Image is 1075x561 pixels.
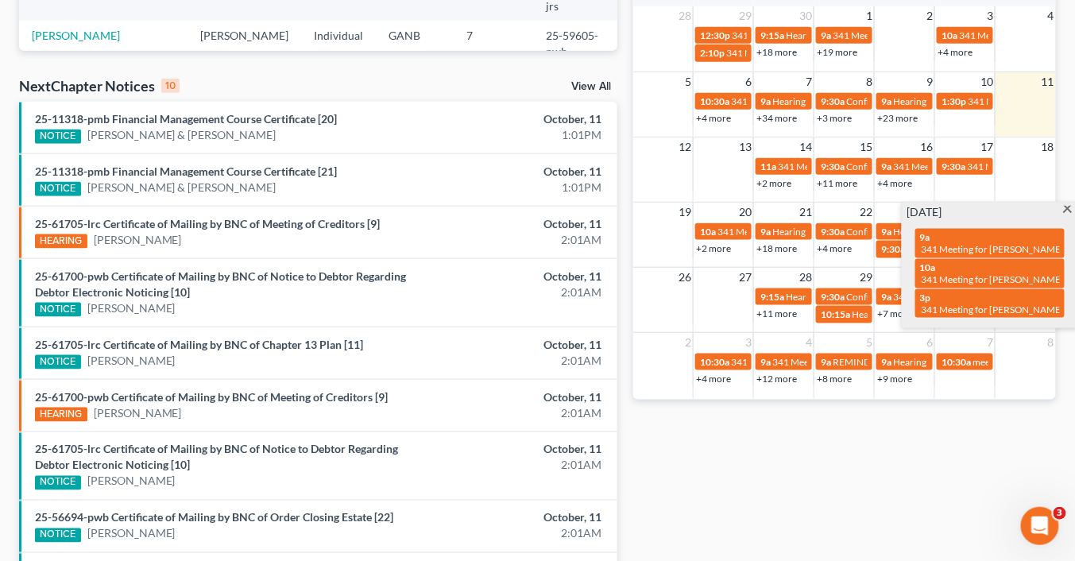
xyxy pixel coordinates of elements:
[376,21,454,66] td: GANB
[821,29,831,41] span: 9a
[731,95,874,107] span: 341 Meeting for [PERSON_NAME]
[881,226,891,238] span: 9a
[571,81,611,92] a: View All
[979,137,995,157] span: 17
[700,226,716,238] span: 10a
[817,112,852,124] a: +3 more
[94,405,182,421] a: [PERSON_NAME]
[423,127,601,143] div: 1:01PM
[817,373,852,385] a: +8 more
[920,261,936,273] span: 10a
[188,21,301,66] td: [PERSON_NAME]
[821,308,850,320] span: 10:15a
[1040,137,1056,157] span: 18
[760,356,771,368] span: 9a
[1046,333,1056,352] span: 8
[35,511,393,524] a: 25-56694-pwb Certificate of Mailing by BNC of Order Closing Estate [22]
[423,337,601,353] div: October, 11
[696,373,731,385] a: +4 more
[35,408,87,422] div: HEARING
[821,226,845,238] span: 9:30a
[696,242,731,254] a: +2 more
[423,526,601,542] div: 2:01AM
[893,356,1017,368] span: Hearing for [PERSON_NAME]
[907,204,942,220] span: [DATE]
[737,268,753,287] span: 27
[881,95,891,107] span: 9a
[94,232,182,248] a: [PERSON_NAME]
[677,137,693,157] span: 12
[922,243,1065,255] span: 341 Meeting for [PERSON_NAME]
[817,177,857,189] a: +11 more
[1040,72,1056,91] span: 11
[756,242,797,254] a: +18 more
[19,76,180,95] div: NextChapter Notices
[423,510,601,526] div: October, 11
[756,373,797,385] a: +12 more
[737,203,753,222] span: 20
[35,443,398,472] a: 25-61705-lrc Certificate of Mailing by BNC of Notice to Debtor Regarding Debtor Electronic Notici...
[925,6,934,25] span: 2
[423,389,601,405] div: October, 11
[700,95,729,107] span: 10:30a
[772,356,915,368] span: 341 Meeting for [PERSON_NAME]
[423,216,601,232] div: October, 11
[87,353,176,369] a: [PERSON_NAME]
[985,333,995,352] span: 7
[942,356,971,368] span: 10:30a
[760,226,771,238] span: 9a
[760,291,784,303] span: 9:15a
[817,46,857,58] a: +19 more
[772,226,896,238] span: Hearing for [PERSON_NAME]
[922,273,1065,285] span: 341 Meeting for [PERSON_NAME]
[744,333,753,352] span: 3
[877,112,918,124] a: +23 more
[893,226,1017,238] span: Hearing for [PERSON_NAME]
[864,72,874,91] span: 8
[881,291,891,303] span: 9a
[846,161,1028,172] span: Confirmation Hearing for [PERSON_NAME]
[881,161,891,172] span: 9a
[893,291,1036,303] span: 341 Meeting for [PERSON_NAME]
[301,21,376,66] td: Individual
[858,203,874,222] span: 22
[737,6,753,25] span: 29
[798,268,814,287] span: 28
[732,29,923,41] span: 341 Meeting for [PERSON_NAME][US_STATE]
[87,180,276,195] a: [PERSON_NAME] & [PERSON_NAME]
[760,161,776,172] span: 11a
[877,373,912,385] a: +9 more
[858,268,874,287] span: 29
[756,308,797,319] a: +11 more
[700,47,725,59] span: 2:10p
[677,268,693,287] span: 26
[925,72,934,91] span: 9
[423,405,601,421] div: 2:01AM
[87,300,176,316] a: [PERSON_NAME]
[821,356,831,368] span: 9a
[454,21,533,66] td: 7
[726,47,869,59] span: 341 Meeting for [PERSON_NAME]
[717,226,860,238] span: 341 Meeting for [PERSON_NAME]
[760,29,784,41] span: 9:15a
[772,95,896,107] span: Hearing for [PERSON_NAME]
[833,29,976,41] span: 341 Meeting for [PERSON_NAME]
[35,112,337,126] a: 25-11318-pmb Financial Management Course Certificate [20]
[821,161,845,172] span: 9:30a
[423,180,601,195] div: 1:01PM
[161,79,180,93] div: 10
[985,6,995,25] span: 3
[423,111,601,127] div: October, 11
[677,6,693,25] span: 28
[35,234,87,249] div: HEARING
[35,269,406,299] a: 25-61700-pwb Certificate of Mailing by BNC of Notice to Debtor Regarding Debtor Electronic Notici...
[756,112,797,124] a: +34 more
[731,356,958,368] span: 341 Meeting for [PERSON_NAME] & [PERSON_NAME]
[798,6,814,25] span: 30
[821,95,845,107] span: 9:30a
[938,46,973,58] a: +4 more
[737,137,753,157] span: 13
[423,353,601,369] div: 2:01AM
[817,242,852,254] a: +4 more
[864,6,874,25] span: 1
